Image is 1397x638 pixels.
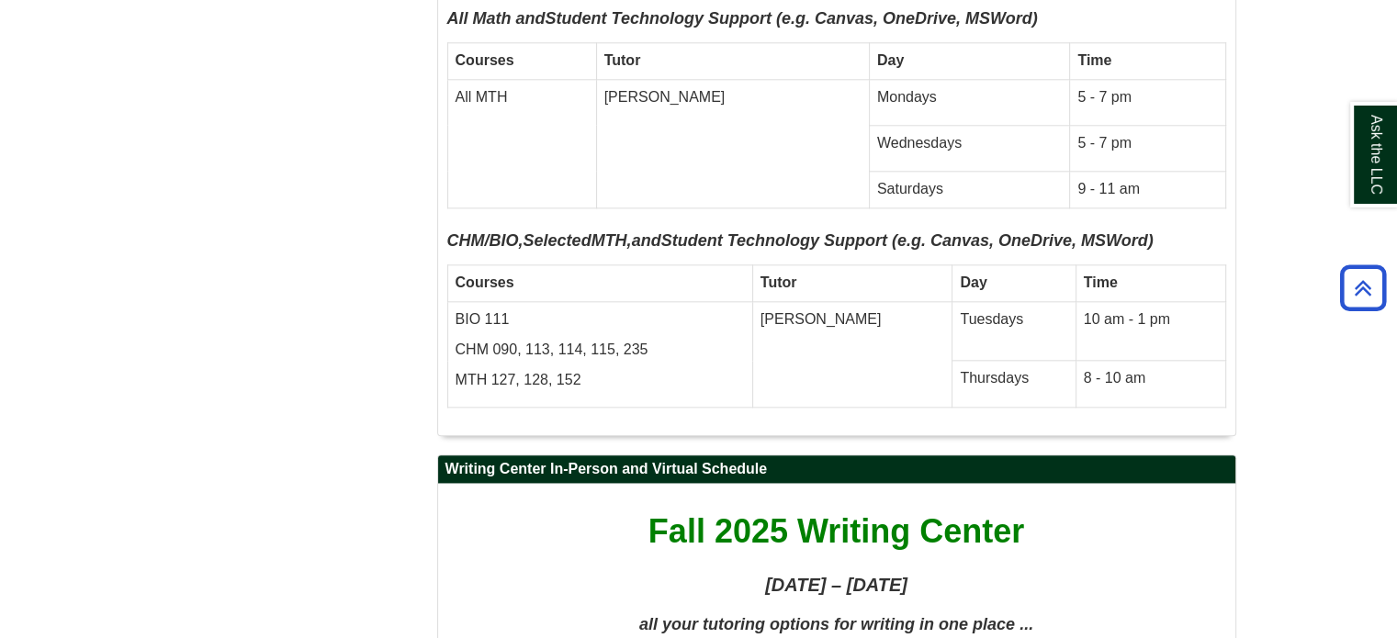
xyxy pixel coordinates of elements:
[591,231,632,250] b: MTH,
[546,9,1038,28] strong: Student Technology Support (e.g. Canvas, OneDrive, MSWord)
[456,340,745,361] p: CHM 090, 113, 114, 115, 235
[877,87,1062,108] p: Mondays
[952,361,1076,408] td: Thursdays
[447,9,546,28] b: All Math and
[1077,52,1111,68] strong: Time
[1334,275,1392,300] a: Back to Top
[960,309,1067,330] p: Tuesdays
[1070,171,1225,207] td: 9 - 11 am
[648,512,1024,550] span: Fall 2025 Writing Center
[765,575,907,595] strong: [DATE] – [DATE]
[661,231,1154,250] strong: Student Technology Support (e.g. Canvas, OneDrive, MSWord)
[760,274,797,290] strong: Tutor
[1084,309,1218,330] p: 10 am - 1 pm
[456,52,514,68] strong: Courses
[632,231,661,250] b: and
[456,274,514,290] strong: Courses
[1084,274,1118,290] strong: Time
[1076,361,1225,408] td: 8 - 10 am
[438,455,1235,484] h2: Writing Center In-Person and Virtual Schedule
[581,231,591,250] strong: d
[524,231,581,250] strong: Selecte
[877,52,904,68] strong: Day
[752,301,952,408] td: [PERSON_NAME]
[456,87,589,108] p: All MTH
[447,231,524,250] b: CHM/BIO,
[1070,125,1225,171] td: 5 - 7 pm
[456,370,745,391] p: MTH 127, 128, 152
[596,79,869,207] td: [PERSON_NAME]
[869,171,1069,207] td: Saturdays
[960,274,986,290] strong: Day
[456,309,745,330] p: BIO 111
[1077,87,1217,108] p: 5 - 7 pm
[639,615,1033,633] span: all your tutoring options for writing in one place ...
[604,52,641,68] strong: Tutor
[877,133,1062,154] p: Wednesdays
